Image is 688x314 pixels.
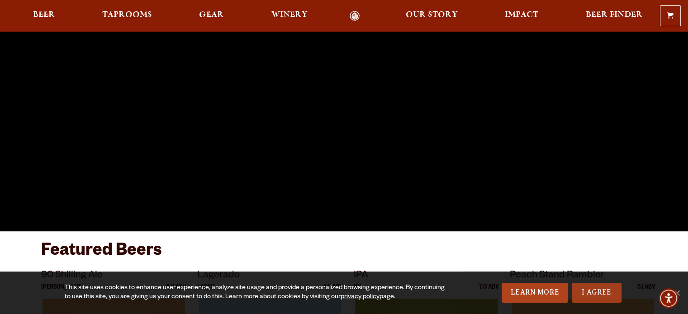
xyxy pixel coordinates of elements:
[406,11,458,19] span: Our Story
[193,11,230,21] a: Gear
[585,11,642,19] span: Beer Finder
[41,240,647,268] h3: Featured Beers
[354,268,499,284] p: IPA
[400,11,464,21] a: Our Story
[499,11,544,21] a: Impact
[572,283,622,303] a: I Agree
[197,268,343,284] p: Lagerado
[199,11,224,19] span: Gear
[266,11,313,21] a: Winery
[341,294,380,301] a: privacy policy
[41,268,187,284] p: 90 Shilling Ale
[505,11,538,19] span: Impact
[659,288,679,308] div: Accessibility Menu
[579,11,648,21] a: Beer Finder
[510,268,655,284] p: Peach Stand Rambler
[338,11,372,21] a: Odell Home
[102,11,152,19] span: Taprooms
[271,11,308,19] span: Winery
[65,284,451,302] div: This site uses cookies to enhance user experience, analyze site usage and provide a personalized ...
[33,11,55,19] span: Beer
[502,283,568,303] a: Learn More
[27,11,61,21] a: Beer
[96,11,158,21] a: Taprooms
